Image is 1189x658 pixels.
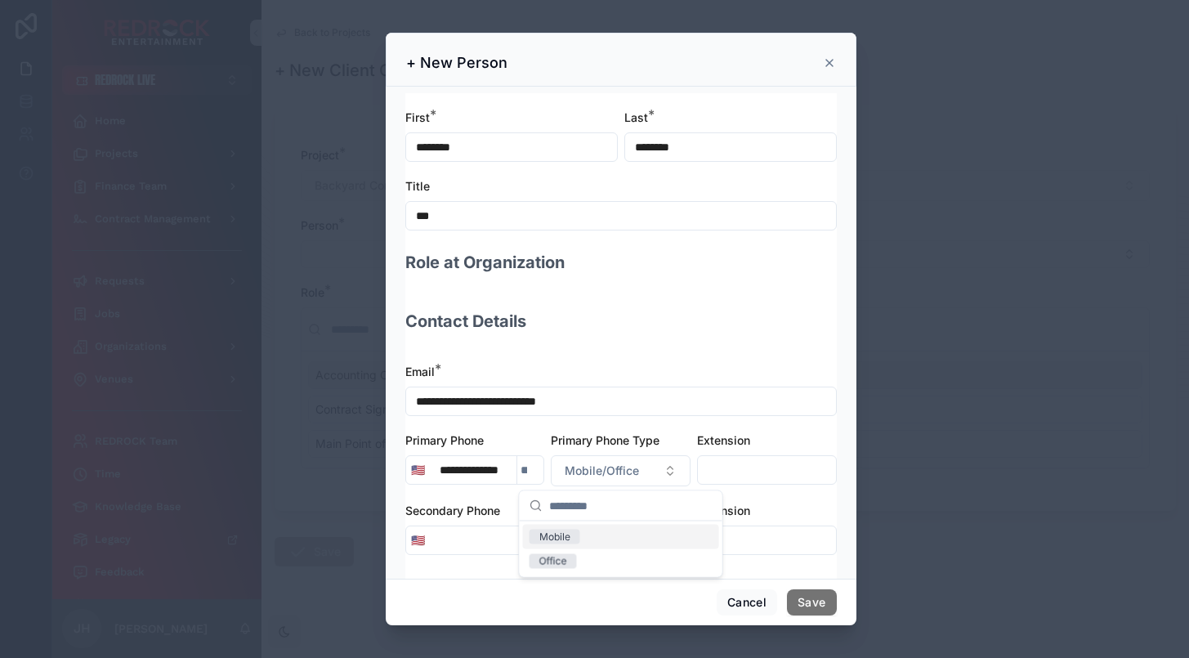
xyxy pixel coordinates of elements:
div: Office [539,554,567,569]
div: Suggestions [520,521,722,577]
span: Secondary Phone [405,504,500,517]
span: Extension [697,504,750,517]
span: Primary Phone Type [551,433,659,447]
button: Select Button [406,455,430,485]
h2: Contact Details [405,311,526,333]
span: Primary Phone [405,433,484,447]
span: 🇺🇸 [411,532,425,548]
span: 🇺🇸 [411,462,425,478]
div: Mobile [539,530,570,544]
button: Select Button [406,526,430,555]
span: Mobile/Office [565,463,639,479]
button: Select Button [551,455,691,486]
span: Extension [697,433,750,447]
h3: + New Person [406,53,507,73]
span: First [405,110,430,124]
h2: Role at Organization [405,252,565,275]
span: Title [405,179,430,193]
button: Save [787,589,836,615]
button: Cancel [717,589,777,615]
span: Email [405,365,435,378]
h2: Select Applicable Tags for this person: [405,578,713,601]
span: Last [624,110,648,124]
